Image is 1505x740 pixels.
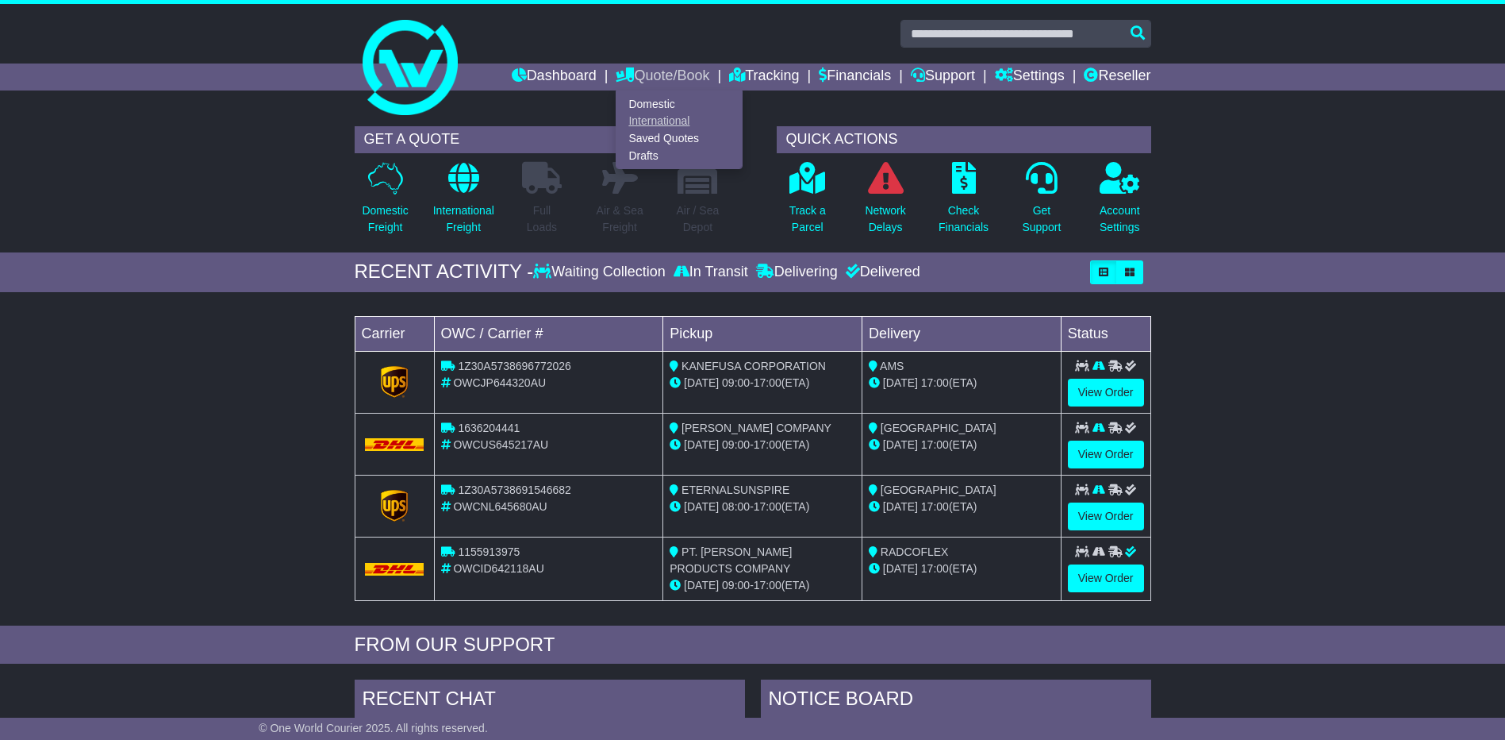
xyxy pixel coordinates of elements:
a: DomesticFreight [361,161,409,245]
div: Waiting Collection [533,264,669,281]
div: - (ETA) [670,499,855,515]
div: Delivering [752,264,842,281]
div: GET A QUOTE [355,126,729,153]
span: [PERSON_NAME] COMPANY [681,422,831,434]
a: InternationalFreight [432,161,495,245]
span: 17:00 [754,500,781,513]
a: NetworkDelays [864,161,906,245]
p: Check Financials [939,202,989,236]
p: Track a Parcel [789,202,826,236]
img: GetCarrierServiceLogo [381,490,408,522]
div: RECENT ACTIVITY - [355,260,534,283]
span: 09:00 [722,579,750,592]
div: (ETA) [869,499,1054,515]
a: Settings [995,64,1065,91]
span: 17:00 [921,376,949,389]
div: FROM OUR SUPPORT [355,634,1151,657]
td: Status [1061,316,1150,351]
a: View Order [1068,379,1144,407]
a: Support [911,64,975,91]
td: Carrier [355,316,434,351]
span: 08:00 [722,500,750,513]
a: Dashboard [512,64,597,91]
span: OWCNL645680AU [453,500,547,513]
a: Tracking [729,64,799,91]
span: ETERNALSUNSPIRE [681,484,789,496]
td: OWC / Carrier # [434,316,663,351]
span: AMS [880,360,904,372]
p: Get Support [1022,202,1061,236]
span: 1636204441 [458,422,520,434]
div: QUICK ACTIONS [777,126,1151,153]
a: Drafts [616,147,742,164]
p: Air & Sea Freight [597,202,643,236]
span: [DATE] [883,500,918,513]
a: View Order [1068,565,1144,592]
a: AccountSettings [1099,161,1141,245]
span: [DATE] [684,579,719,592]
div: (ETA) [869,561,1054,577]
p: Domestic Freight [362,202,408,236]
span: [DATE] [684,500,719,513]
span: OWCID642118AU [453,562,543,575]
a: International [616,113,742,130]
span: 17:00 [921,438,949,451]
span: 17:00 [921,562,949,575]
span: [GEOGRAPHIC_DATA] [881,484,996,496]
a: Reseller [1084,64,1150,91]
td: Pickup [663,316,862,351]
span: OWCUS645217AU [453,438,548,451]
span: [DATE] [883,438,918,451]
span: OWCJP644320AU [453,376,546,389]
span: 17:00 [921,500,949,513]
div: - (ETA) [670,437,855,453]
img: DHL.png [365,438,424,451]
img: GetCarrierServiceLogo [381,366,408,398]
span: 17:00 [754,438,781,451]
img: DHL.png [365,563,424,576]
span: [DATE] [684,376,719,389]
a: View Order [1068,441,1144,468]
span: [DATE] [883,562,918,575]
a: GetSupport [1021,161,1062,245]
span: 09:00 [722,438,750,451]
span: 17:00 [754,376,781,389]
div: - (ETA) [670,577,855,594]
span: 1155913975 [458,545,520,558]
a: CheckFinancials [938,161,989,245]
a: Domestic [616,95,742,113]
span: 09:00 [722,376,750,389]
span: [GEOGRAPHIC_DATA] [881,422,996,434]
p: Full Loads [522,202,562,236]
p: International Freight [433,202,494,236]
span: 1Z30A5738691546682 [458,484,570,496]
div: (ETA) [869,375,1054,391]
div: NOTICE BOARD [761,680,1151,723]
a: Saved Quotes [616,130,742,148]
a: Quote/Book [616,64,709,91]
a: Track aParcel [789,161,827,245]
p: Air / Sea Depot [677,202,720,236]
div: Delivered [842,264,920,281]
span: © One World Courier 2025. All rights reserved. [259,722,488,734]
td: Delivery [862,316,1061,351]
span: 1Z30A5738696772026 [458,360,570,372]
span: 17:00 [754,579,781,592]
span: PT. [PERSON_NAME] PRODUCTS COMPANY [670,545,792,575]
span: RADCOFLEX [881,545,949,558]
span: KANEFUSA CORPORATION [681,360,826,372]
div: RECENT CHAT [355,680,745,723]
p: Account Settings [1100,202,1140,236]
div: (ETA) [869,437,1054,453]
a: Financials [819,64,891,91]
a: View Order [1068,503,1144,530]
div: In Transit [670,264,752,281]
div: Quote/Book [616,91,743,169]
span: [DATE] [883,376,918,389]
span: [DATE] [684,438,719,451]
p: Network Delays [865,202,905,236]
div: - (ETA) [670,375,855,391]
